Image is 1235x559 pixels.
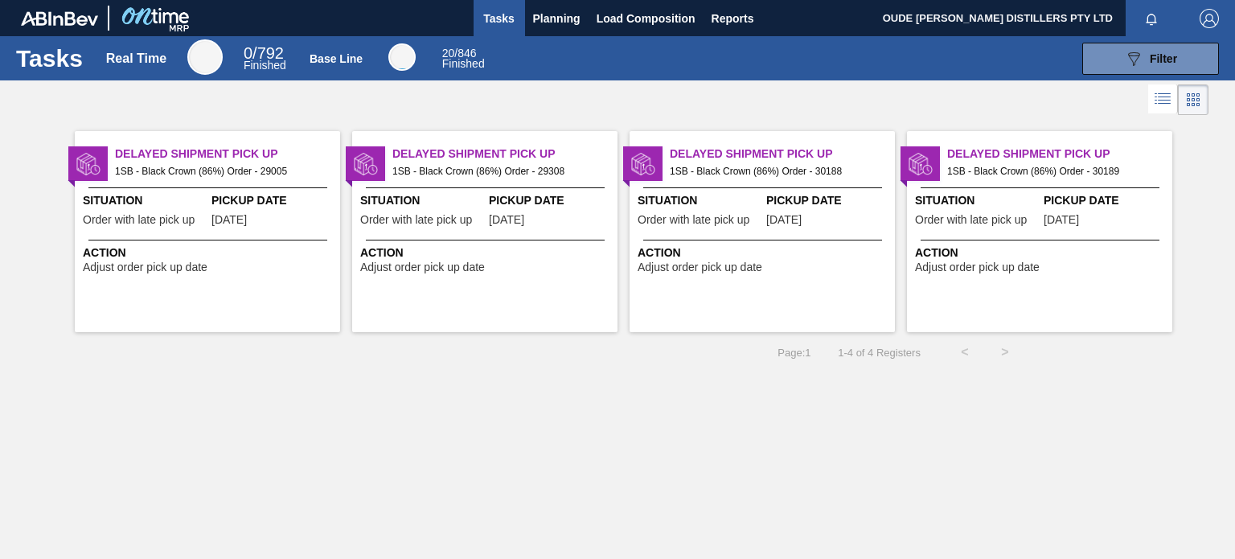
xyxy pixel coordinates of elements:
span: Order with late pick up [83,214,195,226]
span: 20 [442,47,455,60]
span: 08/01/2025 [1044,214,1079,226]
span: Adjust order pick up date [83,261,207,273]
span: Delayed Shipment Pick Up [947,146,1172,162]
div: Base Line [388,43,416,71]
span: Situation [915,192,1040,209]
div: List Vision [1148,84,1178,115]
img: status [909,152,933,176]
span: Order with late pick up [915,214,1027,226]
span: Action [83,245,336,261]
span: Load Composition [597,9,695,28]
span: Finished [442,57,485,70]
span: Pickup Date [211,192,336,209]
span: Reports [712,9,754,28]
span: Delayed Shipment Pick Up [670,146,895,162]
span: Situation [638,192,762,209]
span: 1 - 4 of 4 Registers [835,347,921,359]
span: 1SB - Black Crown (86%) Order - 29005 [115,162,327,180]
img: status [631,152,655,176]
h1: Tasks [16,49,83,68]
button: < [945,332,985,372]
img: status [76,152,101,176]
span: Finished [244,59,286,72]
span: 1SB - Black Crown (86%) Order - 30188 [670,162,882,180]
span: Tasks [482,9,517,28]
button: Filter [1082,43,1219,75]
button: > [985,332,1025,372]
span: Page : 1 [778,347,810,359]
img: Logout [1200,9,1219,28]
span: Adjust order pick up date [360,261,485,273]
div: Real Time [106,51,166,66]
span: Action [638,245,891,261]
span: 06/18/2025 [211,214,247,226]
span: Planning [533,9,581,28]
span: 07/01/2025 [489,214,524,226]
span: / 792 [244,44,284,62]
span: Action [360,245,613,261]
span: Adjust order pick up date [638,261,762,273]
span: Filter [1150,52,1177,65]
div: Base Line [442,48,485,69]
img: status [354,152,378,176]
span: 08/01/2025 [766,214,802,226]
button: Notifications [1126,7,1177,30]
span: Pickup Date [1044,192,1168,209]
span: Order with late pick up [360,214,472,226]
div: Real Time [244,47,286,71]
span: Delayed Shipment Pick Up [392,146,617,162]
span: Pickup Date [489,192,613,209]
span: Adjust order pick up date [915,261,1040,273]
span: Delayed Shipment Pick Up [115,146,340,162]
div: Card Vision [1178,84,1208,115]
span: Situation [83,192,207,209]
span: 0 [244,44,252,62]
span: 1SB - Black Crown (86%) Order - 29308 [392,162,605,180]
img: TNhmsLtSVTkK8tSr43FrP2fwEKptu5GPRR3wAAAABJRU5ErkJggg== [21,11,98,26]
div: Base Line [310,52,363,65]
span: Situation [360,192,485,209]
span: Action [915,245,1168,261]
span: Pickup Date [766,192,891,209]
span: / 846 [442,47,477,60]
div: Real Time [187,39,223,75]
span: 1SB - Black Crown (86%) Order - 30189 [947,162,1159,180]
span: Order with late pick up [638,214,749,226]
